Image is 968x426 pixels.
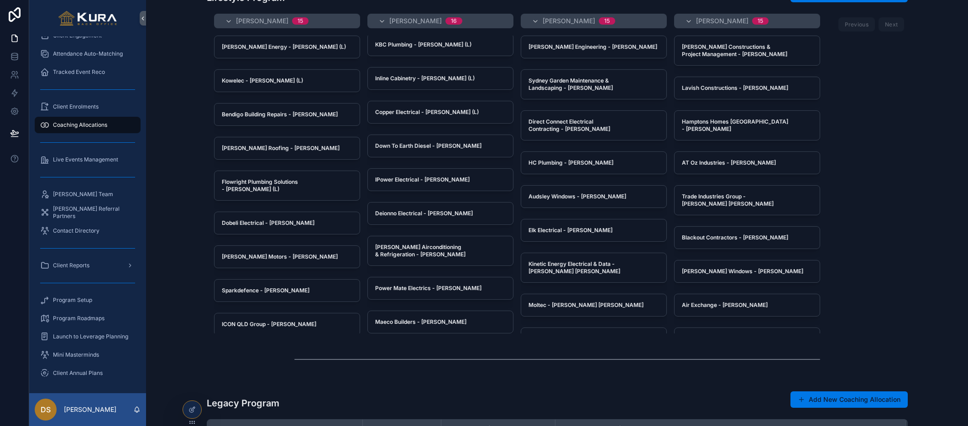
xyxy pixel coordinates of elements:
[367,236,513,266] a: [PERSON_NAME] Airconditioning & Refrigeration - [PERSON_NAME]
[53,50,123,57] span: Attendance Auto-Matching
[375,244,466,258] strong: [PERSON_NAME] Airconditioning & Refrigeration - [PERSON_NAME]
[790,391,908,408] button: Add New Coaching Allocation
[375,285,481,291] strong: Power Mate Electrics - [PERSON_NAME]
[367,311,513,333] a: Maeco Builders - [PERSON_NAME]
[528,193,626,200] strong: Audsley Windows - [PERSON_NAME]
[222,287,309,294] strong: Sparkdefence - [PERSON_NAME]
[53,227,99,234] span: Contact Directory
[521,327,667,350] a: ASQB Pty Ltd - [PERSON_NAME]
[35,310,141,327] a: Program Roadmaps
[375,41,471,48] strong: KBC Plumbing - [PERSON_NAME] (L)
[528,227,612,234] strong: Elk Electrical - [PERSON_NAME]
[214,212,360,234] a: Dobeli Electrical - [PERSON_NAME]
[214,103,360,126] a: Bendigo Building Repairs - [PERSON_NAME]
[35,64,141,80] a: Tracked Event Reco
[367,277,513,300] a: Power Mate Electrics - [PERSON_NAME]
[58,11,117,26] img: App logo
[367,202,513,225] a: Deionno Electrical - [PERSON_NAME]
[35,151,141,168] a: Live Events Management
[521,36,667,58] a: [PERSON_NAME] Engineering - [PERSON_NAME]
[367,33,513,56] a: KBC Plumbing - [PERSON_NAME] (L)
[682,268,803,275] strong: [PERSON_NAME] Windows - [PERSON_NAME]
[696,16,748,26] span: [PERSON_NAME]
[53,205,131,220] span: [PERSON_NAME] Referral Partners
[214,279,360,302] a: Sparkdefence - [PERSON_NAME]
[682,43,787,57] strong: [PERSON_NAME] Constructions & Project Management - [PERSON_NAME]
[53,315,105,322] span: Program Roadmaps
[451,17,457,25] div: 16
[674,185,820,215] a: Trade Industries Group - [PERSON_NAME] [PERSON_NAME]
[35,204,141,221] a: [PERSON_NAME] Referral Partners
[375,210,473,217] strong: Deionno Electrical - [PERSON_NAME]
[521,219,667,242] a: Elk Electrical - [PERSON_NAME]
[528,77,613,91] strong: Sydney Garden Maintenance & Landscaping - [PERSON_NAME]
[222,77,303,84] strong: Kowelec - [PERSON_NAME] (L)
[214,313,360,336] a: ICON QLD Group - [PERSON_NAME]
[367,168,513,191] a: IPower Electrical - [PERSON_NAME]
[29,36,146,393] div: scrollable content
[236,16,288,26] span: [PERSON_NAME]
[543,16,595,26] span: [PERSON_NAME]
[214,69,360,92] a: Kowelec - [PERSON_NAME] (L)
[674,226,820,249] a: Blackout Contractors - [PERSON_NAME]
[375,109,479,115] strong: Copper Electrical - [PERSON_NAME] (L)
[222,219,314,226] strong: Dobeli Electrical - [PERSON_NAME]
[53,262,89,269] span: Client Reports
[64,405,116,414] p: [PERSON_NAME]
[367,67,513,90] a: Inline Cabinetry - [PERSON_NAME] (L)
[682,234,788,241] strong: Blackout Contractors - [PERSON_NAME]
[528,43,657,50] strong: [PERSON_NAME] Engineering - [PERSON_NAME]
[375,142,481,149] strong: Down To Earth Diesel - [PERSON_NAME]
[528,301,644,308] strong: Moltec - [PERSON_NAME] [PERSON_NAME]
[674,151,820,174] a: AT Oz Industries - [PERSON_NAME]
[222,253,338,260] strong: [PERSON_NAME] Motors - [PERSON_NAME]
[53,68,105,76] span: Tracked Event Reco
[53,191,113,198] span: [PERSON_NAME] Team
[375,318,466,325] strong: Maeco Builders - [PERSON_NAME]
[674,77,820,99] a: Lavish Constructions - [PERSON_NAME]
[222,178,299,192] strong: Flowright Plumbing Solutions - [PERSON_NAME] (L)
[41,404,51,415] span: DS
[298,17,303,25] div: 15
[674,294,820,317] a: Air Exchange - [PERSON_NAME]
[389,16,442,26] span: [PERSON_NAME]
[375,176,470,183] strong: IPower Electrical - [PERSON_NAME]
[214,137,360,160] a: [PERSON_NAME] Roofing - [PERSON_NAME]
[682,118,790,132] strong: Hamptons Homes [GEOGRAPHIC_DATA] - [PERSON_NAME]
[35,99,141,115] a: Client Enrolments
[214,245,360,268] a: [PERSON_NAME] Motors - [PERSON_NAME]
[222,321,316,327] strong: ICON QLD Group - [PERSON_NAME]
[53,369,103,377] span: Client Annual Plans
[367,101,513,124] a: Copper Electrical - [PERSON_NAME] (L)
[521,69,667,99] a: Sydney Garden Maintenance & Landscaping - [PERSON_NAME]
[35,186,141,203] a: [PERSON_NAME] Team
[758,17,763,25] div: 15
[367,135,513,157] a: Down To Earth Diesel - [PERSON_NAME]
[375,75,475,82] strong: Inline Cabinetry - [PERSON_NAME] (L)
[214,171,360,201] a: Flowright Plumbing Solutions - [PERSON_NAME] (L)
[682,193,774,207] strong: Trade Industries Group - [PERSON_NAME] [PERSON_NAME]
[674,260,820,283] a: [PERSON_NAME] Windows - [PERSON_NAME]
[521,110,667,140] a: Direct Connect Electrical Contracting - [PERSON_NAME]
[528,159,613,166] strong: HC Plumbing - [PERSON_NAME]
[53,121,107,129] span: Coaching Allocations
[35,328,141,345] a: Launch to Leverage Planning
[53,156,118,163] span: Live Events Management
[35,365,141,381] a: Client Annual Plans
[53,103,99,110] span: Client Enrolments
[521,185,667,208] a: Audsley Windows - [PERSON_NAME]
[674,110,820,140] a: Hamptons Homes [GEOGRAPHIC_DATA] - [PERSON_NAME]
[35,292,141,308] a: Program Setup
[674,327,820,350] a: Southern HVAC - [PERSON_NAME]
[222,145,340,151] strong: [PERSON_NAME] Roofing - [PERSON_NAME]
[207,396,279,410] h3: Legacy Program
[521,294,667,317] a: Moltec - [PERSON_NAME] [PERSON_NAME]
[674,36,820,66] a: [PERSON_NAME] Constructions & Project Management - [PERSON_NAME]
[214,36,360,58] a: [PERSON_NAME] Energy - [PERSON_NAME] (L)
[604,17,610,25] div: 15
[222,111,338,118] strong: Bendigo Building Repairs - [PERSON_NAME]
[35,257,141,274] a: Client Reports
[521,151,667,174] a: HC Plumbing - [PERSON_NAME]
[521,253,667,283] a: Kinetic Energy Electrical & Data - [PERSON_NAME] [PERSON_NAME]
